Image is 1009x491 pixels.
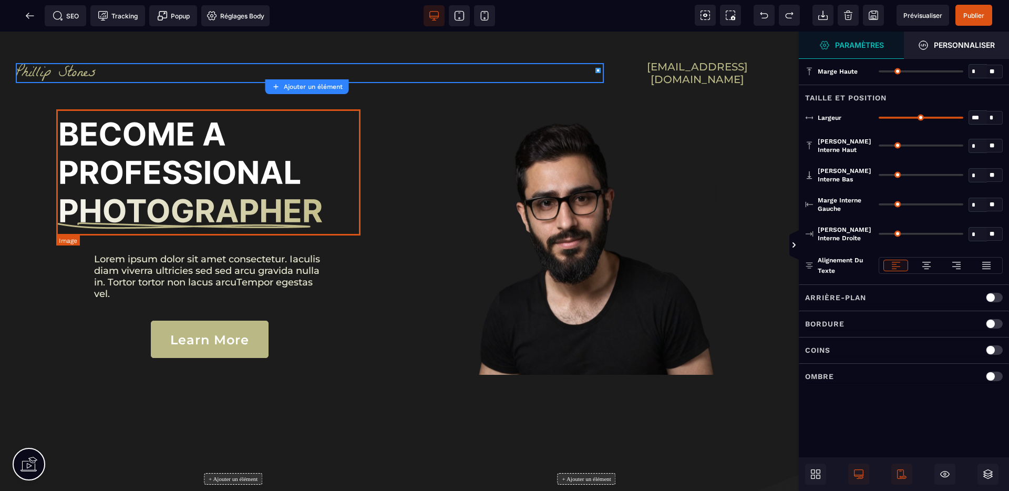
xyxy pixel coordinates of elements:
button: Ajouter un élément [265,79,349,94]
span: Capture d'écran [720,5,741,26]
span: Ouvrir les blocs [805,464,826,485]
span: Largeur [818,114,841,122]
span: Ouvrir le gestionnaire de styles [799,32,904,59]
p: Alignement du texte [805,255,873,276]
span: Ouvrir le gestionnaire de styles [904,32,1009,59]
span: Enregistrer [863,5,884,26]
p: Coins [805,344,830,356]
span: [PERSON_NAME] interne droite [818,226,873,242]
img: fc664f436f53583bb46d1dbfe763e058_Phillip_Stones.png [16,32,96,49]
span: Enregistrer le contenu [955,5,992,26]
p: Ombre [805,370,834,383]
span: Tracking [98,11,138,21]
div: Taille et position [799,85,1009,104]
span: Afficher les vues [799,230,809,261]
span: Retour [19,5,40,26]
span: Aperçu [897,5,949,26]
span: Marge interne gauche [818,196,873,213]
span: Afficher le mobile [891,464,912,485]
strong: Personnaliser [934,41,995,49]
span: Prévisualiser [903,12,942,19]
span: Réglages Body [207,11,264,21]
span: Voir mobile [474,5,495,26]
span: Défaire [754,5,775,26]
span: Ouvrir les calques [977,464,998,485]
span: Nettoyage [838,5,859,26]
span: [PERSON_NAME] interne haut [818,137,873,154]
span: Voir bureau [424,5,445,26]
span: Marge haute [818,67,858,76]
span: Rétablir [779,5,800,26]
span: Popup [157,11,190,21]
span: Voir tablette [449,5,470,26]
span: Code de suivi [90,5,145,26]
span: Créer une alerte modale [149,5,197,26]
img: 863ee16f747de2844861274d33d6f2d6_Frame_1.png [57,83,362,209]
span: Favicon [201,5,270,26]
img: 00f92ad3f5f739839c4ccbfae9eab718_pikaso_reimagine_Middle-Eastern-man-around-30-years-old-with-bea... [459,83,719,343]
span: Voir les composants [695,5,716,26]
span: Publier [963,12,984,19]
span: Afficher le desktop [848,464,869,485]
text: Lorem ipsum dolor sit amet consectetur. Iaculis diam viverra ultricies sed sed arcu gravida nulla... [94,222,325,268]
strong: Ajouter un élément [284,83,343,90]
text: [EMAIL_ADDRESS][DOMAIN_NAME] [622,29,773,54]
span: Importer [812,5,833,26]
span: SEO [53,11,79,21]
span: Masquer le bloc [934,464,955,485]
span: Métadata SEO [45,5,86,26]
p: Arrière-plan [805,291,866,304]
span: [PERSON_NAME] interne bas [818,167,873,183]
p: Bordure [805,318,845,330]
button: Learn More [151,289,269,326]
strong: Paramètres [835,41,884,49]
